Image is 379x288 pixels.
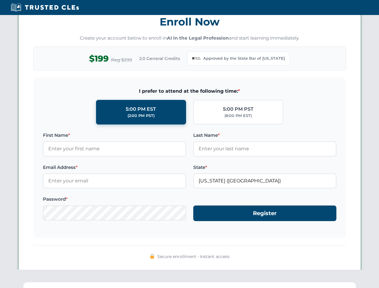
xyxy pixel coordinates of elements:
[224,113,252,119] div: (8:00 PM EST)
[139,55,180,62] span: 2.0 General Credits
[193,141,336,156] input: Enter your last name
[43,141,186,156] input: Enter your first name
[89,52,109,65] span: $199
[150,254,155,259] img: 🔒
[193,164,336,171] label: State
[193,132,336,139] label: Last Name
[167,35,229,41] strong: AI in the Legal Profession
[111,56,132,64] span: Reg $299
[33,12,346,31] h3: Enroll Now
[43,132,186,139] label: First Name
[193,205,336,221] button: Register
[33,35,346,42] p: Create your account below to enroll in and start learning immediately.
[128,113,155,119] div: (2:00 PM PST)
[9,3,81,12] img: Trusted CLEs
[43,196,186,203] label: Password
[203,55,285,61] span: Approved by the State Bar of [US_STATE]
[43,87,336,95] span: I prefer to attend at the following time:
[43,164,186,171] label: Email Address
[126,105,156,113] div: 5:00 PM EST
[157,253,230,260] span: Secure enrollment • Instant access
[223,105,254,113] div: 5:00 PM PST
[43,173,186,188] input: Enter your email
[192,54,201,63] img: Georgia Bar
[193,173,336,188] input: Georgia (GA)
